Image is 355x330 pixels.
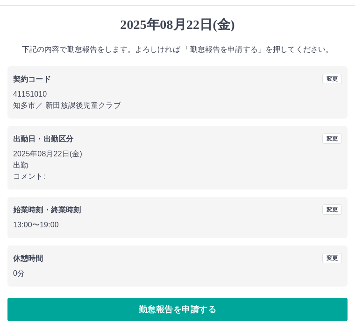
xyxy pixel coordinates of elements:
button: 変更 [322,204,342,215]
button: 変更 [322,253,342,263]
p: 2025年08月22日(金) [13,148,342,160]
b: 始業時刻・終業時刻 [13,206,81,214]
b: 休憩時間 [13,254,43,262]
p: 0分 [13,268,342,279]
p: 下記の内容で勤怠報告をします。よろしければ 「勤怠報告を申請する」を押してください。 [7,44,348,55]
p: 出勤 [13,160,342,171]
b: 契約コード [13,75,51,83]
p: 13:00 〜 19:00 [13,219,342,231]
p: コメント: [13,171,342,182]
b: 出勤日・出勤区分 [13,135,73,143]
button: 変更 [322,74,342,84]
p: 知多市 ／ 新田放課後児童クラブ [13,100,342,111]
button: 変更 [322,133,342,144]
p: 41151010 [13,89,342,100]
button: 勤怠報告を申請する [7,298,348,321]
h1: 2025年08月22日(金) [7,17,348,33]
